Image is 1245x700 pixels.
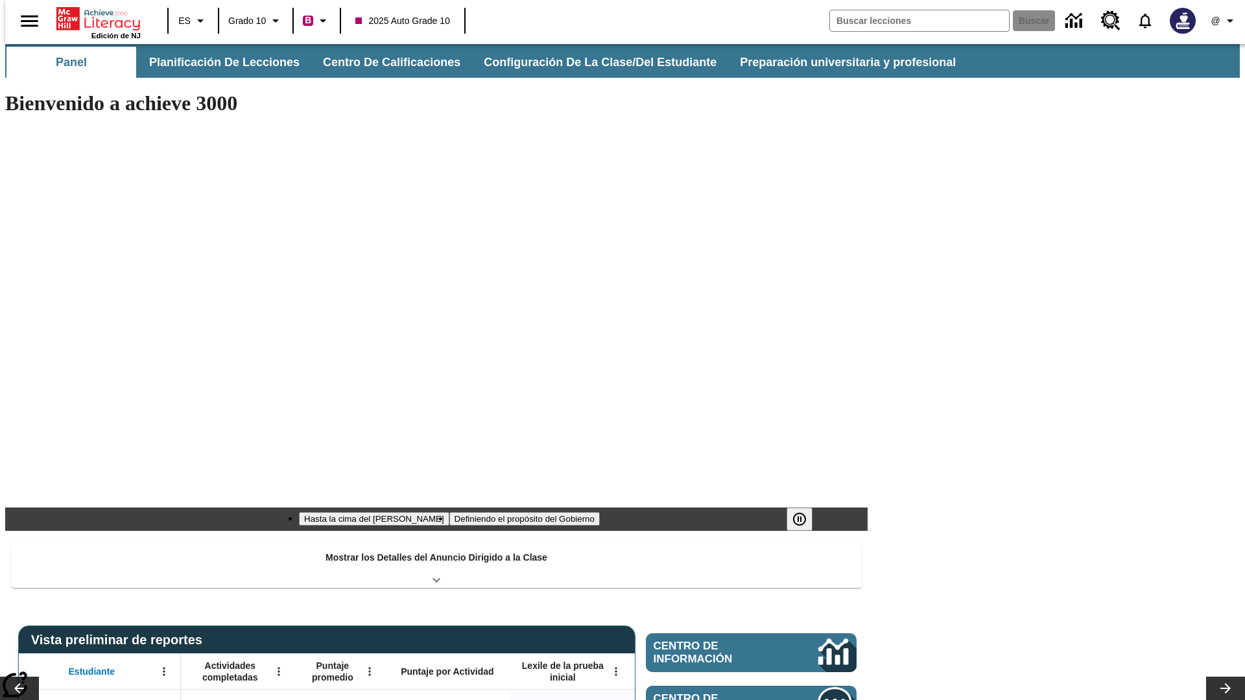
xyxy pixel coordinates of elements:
[154,662,174,681] button: Abrir menú
[6,47,136,78] button: Panel
[223,9,289,32] button: Grado: Grado 10, Elige un grado
[139,47,310,78] button: Planificación de lecciones
[269,662,289,681] button: Abrir menú
[326,551,547,565] p: Mostrar los Detalles del Anuncio Dirigido a la Clase
[5,91,868,115] h1: Bienvenido a achieve 3000
[31,633,209,647] span: Vista preliminar de reportes
[473,47,727,78] button: Configuración de la clase/del estudiante
[178,14,191,28] span: ES
[787,507,825,531] div: Pausar
[228,14,266,28] span: Grado 10
[10,2,49,40] button: Abrir el menú lateral
[91,32,141,40] span: Edición de NJ
[449,512,600,526] button: Diapositiva 2 Definiendo el propósito del Gobierno
[1058,3,1093,39] a: Centro de información
[787,507,812,531] button: Pausar
[56,5,141,40] div: Portada
[69,666,115,677] span: Estudiante
[5,47,967,78] div: Subbarra de navegación
[56,6,141,32] a: Portada
[313,47,471,78] button: Centro de calificaciones
[1162,4,1203,38] button: Escoja un nuevo avatar
[172,9,214,32] button: Lenguaje: ES, Selecciona un idioma
[516,660,610,683] span: Lexile de la prueba inicial
[298,9,336,32] button: Boost El color de la clase es rojo violeta. Cambiar el color de la clase.
[1203,9,1245,32] button: Perfil/Configuración
[1128,4,1162,38] a: Notificaciones
[355,14,449,28] span: 2025 Auto Grade 10
[654,640,775,666] span: Centro de información
[5,44,1240,78] div: Subbarra de navegación
[302,660,364,683] span: Puntaje promedio
[360,662,379,681] button: Abrir menú
[830,10,1009,31] input: Buscar campo
[1211,14,1220,28] span: @
[729,47,966,78] button: Preparación universitaria y profesional
[1093,3,1128,38] a: Centro de recursos, Se abrirá en una pestaña nueva.
[401,666,493,677] span: Puntaje por Actividad
[12,543,861,588] div: Mostrar los Detalles del Anuncio Dirigido a la Clase
[299,512,449,526] button: Diapositiva 1 Hasta la cima del monte Tai
[606,662,626,681] button: Abrir menú
[305,12,311,29] span: B
[1170,8,1196,34] img: Avatar
[1206,677,1245,700] button: Carrusel de lecciones, seguir
[187,660,273,683] span: Actividades completadas
[646,633,857,672] a: Centro de información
